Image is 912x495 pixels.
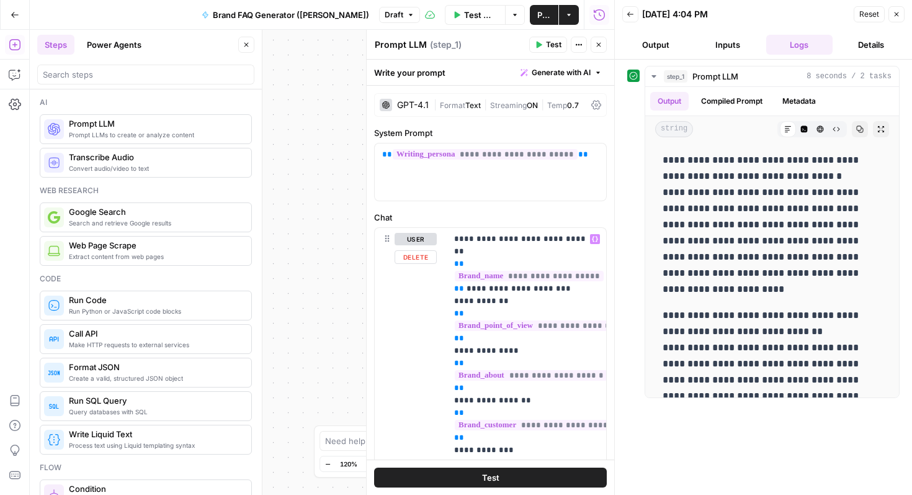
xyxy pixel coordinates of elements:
span: Google Search [69,206,241,218]
button: Metadata [775,92,823,111]
button: Output [622,35,689,55]
span: Draft [385,9,403,20]
span: Write Liquid Text [69,428,241,440]
span: Prompt LLM [69,117,241,130]
button: Test Workflow [445,5,505,25]
span: Test [482,471,499,484]
span: Extract content from web pages [69,252,241,261]
textarea: Prompt LLM [375,39,427,51]
span: string [655,121,693,137]
span: Transcribe Audio [69,151,241,163]
button: Inputs [694,35,761,55]
span: Run SQL Query [69,394,241,407]
span: Call API [69,327,241,340]
div: GPT-4.1 [397,101,429,109]
span: Web Page Scrape [69,239,241,252]
span: Prompt LLM [692,70,738,83]
span: Publish [537,9,551,21]
span: 8 seconds / 2 tasks [807,71,892,82]
span: Create a valid, structured JSON object [69,373,241,383]
div: 8 seconds / 2 tasks [645,87,899,397]
input: Search steps [43,68,249,81]
button: Draft [379,7,420,23]
button: Power Agents [79,35,149,55]
span: Convert audio/video to text [69,163,241,173]
div: Web research [40,185,252,196]
span: Format JSON [69,361,241,373]
label: Chat [374,211,607,224]
span: ON [527,101,538,110]
span: | [481,98,490,111]
span: Streaming [490,101,527,110]
label: System Prompt [374,127,607,139]
span: | [434,98,440,111]
span: Brand FAQ Generator ([PERSON_NAME]) [213,9,369,21]
button: 8 seconds / 2 tasks [645,66,899,86]
span: Condition [69,483,241,495]
span: Make HTTP requests to external services [69,340,241,350]
button: Logs [766,35,833,55]
div: Code [40,273,252,284]
span: Text [465,101,481,110]
button: Steps [37,35,74,55]
span: Query databases with SQL [69,407,241,417]
div: To enrich screen reader interactions, please activate Accessibility in Grammarly extension settings [375,143,606,201]
button: Output [650,92,689,111]
span: Generate with AI [532,67,591,78]
span: Temp [547,101,567,110]
span: Reset [859,9,879,20]
button: Test [529,37,567,53]
span: Run Python or JavaScript code blocks [69,306,241,316]
span: Search and retrieve Google results [69,218,241,228]
span: step_1 [664,70,687,83]
button: user [395,233,437,245]
button: Publish [530,5,558,25]
span: ( step_1 ) [430,39,462,51]
span: | [538,98,547,111]
button: Generate with AI [516,65,607,81]
span: Prompt LLMs to create or analyze content [69,130,241,140]
button: Details [838,35,905,55]
button: Reset [854,6,885,22]
span: Test Workflow [464,9,498,21]
div: Ai [40,97,252,108]
span: Format [440,101,465,110]
span: Process text using Liquid templating syntax [69,440,241,450]
button: Brand FAQ Generator ([PERSON_NAME]) [194,5,377,25]
button: Compiled Prompt [694,92,770,111]
div: Write your prompt [367,60,614,85]
span: 120% [340,459,357,469]
button: Test [374,468,607,488]
span: Run Code [69,294,241,306]
span: 0.7 [567,101,579,110]
div: Flow [40,462,252,473]
span: Test [546,39,561,50]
